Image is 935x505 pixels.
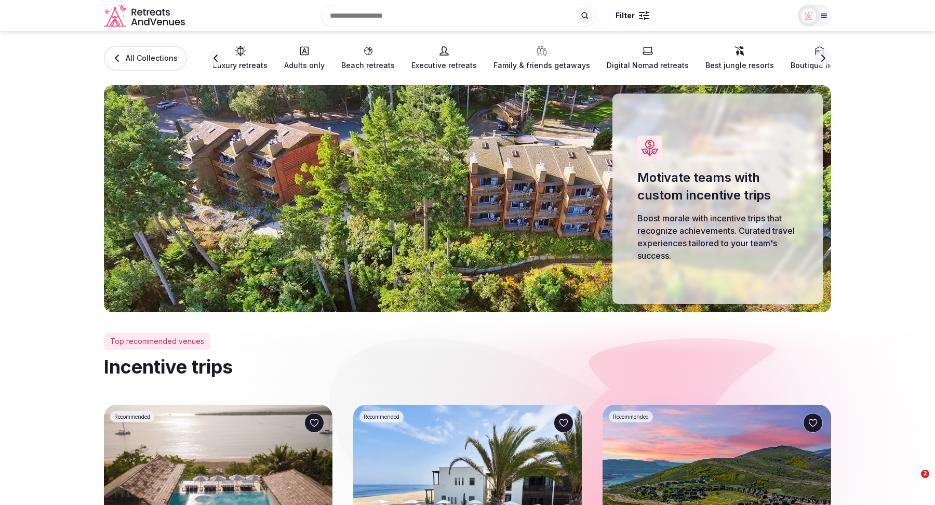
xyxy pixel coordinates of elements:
div: Recommended [359,411,404,422]
a: Best jungle resorts [705,46,774,71]
span: Executive retreats [411,60,477,71]
span: Recommended [613,413,649,420]
a: Executive retreats [411,46,477,71]
span: Family & friends getaways [493,60,590,71]
a: Family & friends getaways [493,46,590,71]
span: Recommended [114,413,150,420]
a: Luxury retreats [213,46,268,71]
span: Boutique hotels [791,60,848,71]
button: Filter [609,6,656,25]
div: Recommended [110,411,154,422]
span: Recommended [364,413,399,420]
span: Best jungle resorts [705,60,774,71]
div: Top recommended venues [104,333,210,350]
a: Adults only [284,46,325,71]
p: Boost morale with incentive trips that recognize achievements. Curated travel experiences tailore... [637,212,798,262]
span: All Collections [126,53,178,63]
img: Matt Grant Oakes [802,8,816,23]
h2: Incentive trips [104,354,831,380]
div: Recommended [609,411,653,422]
a: Digital Nomad retreats [607,46,689,71]
a: Beach retreats [341,46,395,71]
a: All Collections [104,46,187,71]
a: Visit the homepage [104,4,187,28]
iframe: Intercom live chat [900,470,925,495]
a: Boutique hotels [791,46,848,71]
span: Digital Nomad retreats [607,60,689,71]
img: Incentive trips [104,85,831,312]
span: Luxury retreats [213,60,268,71]
span: 2 [921,470,929,478]
h1: Motivate teams with custom incentive trips [637,169,798,204]
span: Adults only [284,60,325,71]
svg: Retreats and Venues company logo [104,4,187,28]
span: Filter [616,10,635,21]
span: Beach retreats [341,60,395,71]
